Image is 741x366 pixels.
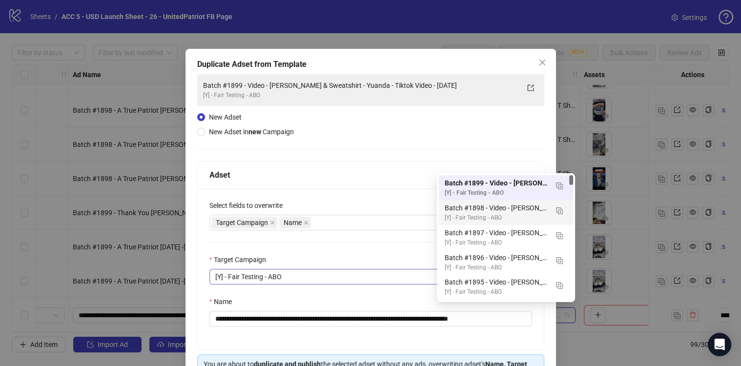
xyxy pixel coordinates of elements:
[203,80,519,91] div: Batch #1899 - Video - [PERSON_NAME] & Sweatshirt - Yuanda - Tiktok Video - [DATE]
[445,178,548,188] div: Batch #1899 - Video - [PERSON_NAME] & Sweatshirt - Yuanda - Tiktok Video - [DATE]
[445,213,548,223] div: [Y] - Fair Testing - ABO
[552,203,567,218] button: Duplicate
[439,225,573,250] div: Batch #1897 - Video - Charlie Kirk T Shirt - Yuanda - Tiktok Video - Sep 12
[445,227,548,238] div: Batch #1897 - Video - [PERSON_NAME] T Shirt - Yuanda - Tiktok Video - [DATE]
[439,299,573,324] div: Batch #1894 - Video - Charlie Kirk T Shirt - Yuanda - Tiktok Video - Sep 12
[556,207,563,214] img: Duplicate
[215,269,526,284] span: [Y] - Fair Testing - ABO
[439,250,573,275] div: Batch #1896 - Video - Charlie Kirk T Shirt - Yuanda - Tiktok Video - Sep 12
[552,252,567,268] button: Duplicate
[216,217,268,228] span: Target Campaign
[552,227,567,243] button: Duplicate
[209,200,289,211] label: Select fields to overwrite
[556,232,563,239] img: Duplicate
[209,311,532,326] input: Name
[708,333,731,356] div: Open Intercom Messenger
[209,113,242,121] span: New Adset
[439,175,573,200] div: Batch #1899 - Video - Charlie Kirk T Shirt & Sweatshirt - Yuanda - Tiktok Video - Sep 12
[556,257,563,264] img: Duplicate
[197,59,544,70] div: Duplicate Adset from Template
[304,220,309,225] span: close
[445,263,548,272] div: [Y] - Fair Testing - ABO
[538,59,546,66] span: close
[439,274,573,299] div: Batch #1895 - Video - Charlie Kirk T Shirt - Yuanda - Tiktok Video - Sep 12
[248,128,261,136] strong: new
[279,217,311,228] span: Name
[209,169,532,181] div: Adset
[445,188,548,198] div: [Y] - Fair Testing - ABO
[284,217,302,228] span: Name
[552,178,567,193] button: Duplicate
[445,238,548,247] div: [Y] - Fair Testing - ABO
[209,296,238,307] label: Name
[445,252,548,263] div: Batch #1896 - Video - [PERSON_NAME] T Shirt - Yuanda - Tiktok Video - [DATE]
[535,55,550,70] button: Close
[270,220,275,225] span: close
[445,287,548,297] div: [Y] - Fair Testing - ABO
[445,277,548,287] div: Batch #1895 - Video - [PERSON_NAME] T Shirt - Yuanda - Tiktok Video - [DATE]
[445,203,548,213] div: Batch #1898 - Video - [PERSON_NAME] T Shirt - Yuanda - Tiktok Video - [DATE]
[527,84,534,91] span: export
[556,282,563,289] img: Duplicate
[203,91,519,100] div: [Y] - Fair Testing - ABO
[209,128,294,136] span: New Adset in Campaign
[209,254,272,265] label: Target Campaign
[552,277,567,292] button: Duplicate
[439,200,573,225] div: Batch #1898 - Video - Charlie Kirk T Shirt - Yuanda - Tiktok Video - Sep 12
[211,217,277,228] span: Target Campaign
[556,183,563,189] img: Duplicate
